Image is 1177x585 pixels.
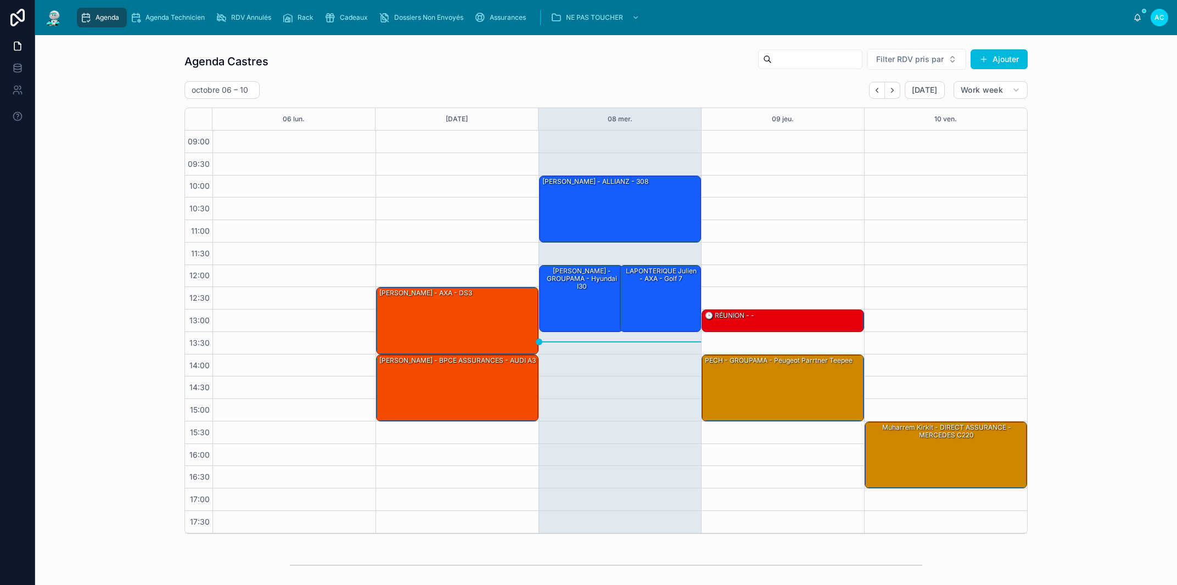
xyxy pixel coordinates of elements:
span: [DATE] [912,85,938,95]
div: [PERSON_NAME] - ALLIANZ - 308 [541,177,649,187]
span: 16:30 [187,472,212,481]
button: [DATE] [905,81,945,99]
div: LAPONTERIQUE Julien - AXA - Golf 7 [620,266,700,331]
div: LAPONTERIQUE Julien - AXA - Golf 7 [622,266,700,284]
a: Agenda Technicien [127,8,212,27]
a: Cadeaux [321,8,375,27]
a: Dossiers Non Envoyés [375,8,471,27]
img: App logo [44,9,64,26]
span: 11:00 [188,226,212,235]
span: Filter RDV pris par [876,54,944,65]
span: Cadeaux [340,13,368,22]
button: [DATE] [446,108,468,130]
h2: octobre 06 – 10 [192,85,248,95]
button: 10 ven. [934,108,957,130]
div: muharrem kirkit - DIRECT ASSURANCE - MERCEDES C220 [865,422,1027,488]
h1: Agenda Castres [184,54,268,69]
span: 12:30 [187,293,212,302]
span: 14:00 [187,361,212,370]
span: 10:00 [187,181,212,190]
button: Back [869,82,885,99]
span: Dossiers Non Envoyés [394,13,463,22]
span: Rack [298,13,313,22]
span: 17:00 [187,494,212,504]
div: [PERSON_NAME] - GROUPAMA - hyundai i30 [541,266,623,292]
span: Work week [961,85,1003,95]
div: [PERSON_NAME] - AXA - DS3 [377,288,538,353]
button: Work week [954,81,1028,99]
a: Rack [279,8,321,27]
a: NE PAS TOUCHER [547,8,645,27]
button: 08 mer. [608,108,632,130]
span: Agenda [96,13,119,22]
div: [PERSON_NAME] - BPCE ASSURANCES - AUDI A3 [378,356,537,365]
span: 09:00 [185,137,212,146]
span: NE PAS TOUCHER [566,13,623,22]
div: [PERSON_NAME] - ALLIANZ - 308 [540,176,701,242]
span: 10:30 [187,204,212,213]
span: 16:00 [187,450,212,459]
a: Assurances [471,8,534,27]
div: scrollable content [72,5,1133,30]
button: Ajouter [971,49,1028,69]
div: 🕒 RÉUNION - - [702,310,864,331]
span: AC [1154,13,1164,22]
span: 15:30 [187,428,212,437]
span: Assurances [490,13,526,22]
a: RDV Annulés [212,8,279,27]
span: 17:30 [187,517,212,526]
div: [PERSON_NAME] - GROUPAMA - hyundai i30 [540,266,623,331]
div: muharrem kirkit - DIRECT ASSURANCE - MERCEDES C220 [867,423,1026,441]
div: [PERSON_NAME] - AXA - DS3 [378,288,473,298]
span: 13:30 [187,338,212,347]
div: [PERSON_NAME] - BPCE ASSURANCES - AUDI A3 [377,355,538,421]
div: PECH - GROUPAMA - peugeot parrtner teepee [702,355,864,421]
span: 14:30 [187,383,212,392]
span: 11:30 [188,249,212,258]
span: Agenda Technicien [145,13,205,22]
span: 09:30 [185,159,212,168]
span: 12:00 [187,271,212,280]
span: RDV Annulés [231,13,271,22]
button: Select Button [867,49,966,70]
span: 13:00 [187,316,212,325]
button: 06 lun. [283,108,305,130]
button: 09 jeu. [772,108,794,130]
span: 15:00 [187,405,212,414]
a: Agenda [77,8,127,27]
div: 🕒 RÉUNION - - [704,311,755,320]
div: PECH - GROUPAMA - peugeot parrtner teepee [704,356,854,365]
button: Next [885,82,900,99]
